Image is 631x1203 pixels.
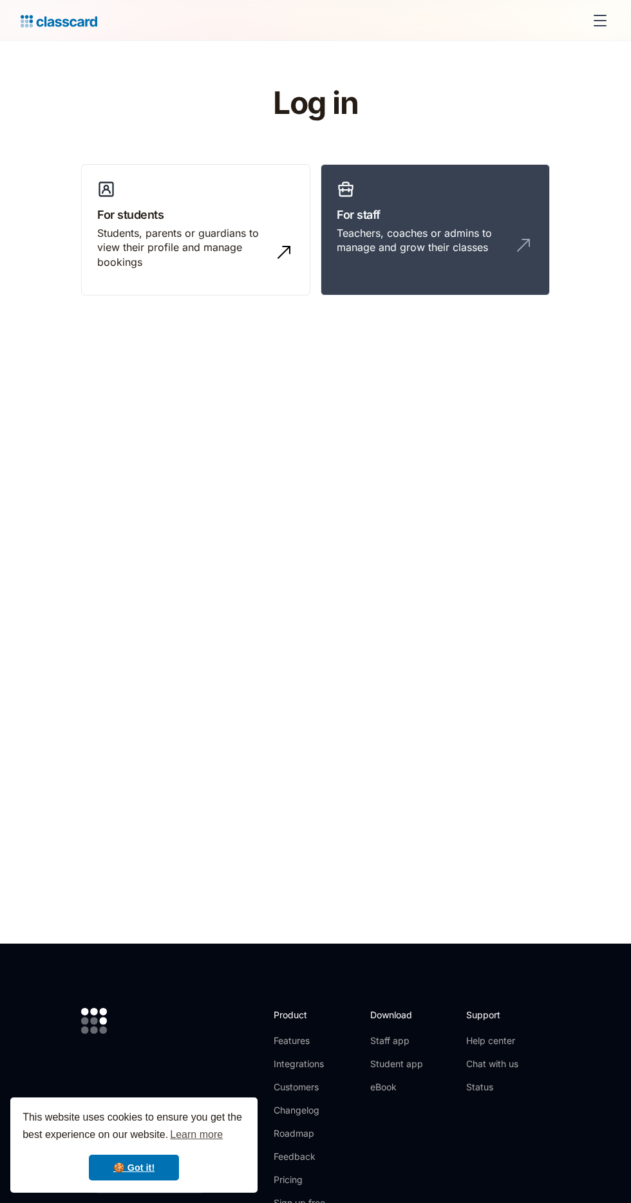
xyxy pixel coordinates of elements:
[585,5,610,36] div: menu
[370,1034,423,1047] a: Staff app
[89,1155,179,1180] a: dismiss cookie message
[21,12,97,30] a: home
[274,1034,343,1047] a: Features
[337,206,534,223] h3: For staff
[321,164,550,295] a: For staffTeachers, coaches or admins to manage and grow their classes
[23,1110,245,1144] span: This website uses cookies to ensure you get the best experience on our website.
[370,1058,423,1070] a: Student app
[466,1081,518,1094] a: Status
[274,1008,343,1021] h2: Product
[97,206,294,223] h3: For students
[97,226,268,269] div: Students, parents or guardians to view their profile and manage bookings
[466,1008,518,1021] h2: Support
[168,1125,225,1144] a: learn more about cookies
[81,164,310,295] a: For studentsStudents, parents or guardians to view their profile and manage bookings
[274,1058,343,1070] a: Integrations
[274,1150,343,1163] a: Feedback
[111,86,520,120] h1: Log in
[10,1097,258,1193] div: cookieconsent
[466,1034,518,1047] a: Help center
[370,1008,423,1021] h2: Download
[274,1081,343,1094] a: Customers
[337,226,508,255] div: Teachers, coaches or admins to manage and grow their classes
[370,1081,423,1094] a: eBook
[274,1127,343,1140] a: Roadmap
[466,1058,518,1070] a: Chat with us
[274,1104,343,1117] a: Changelog
[274,1173,343,1186] a: Pricing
